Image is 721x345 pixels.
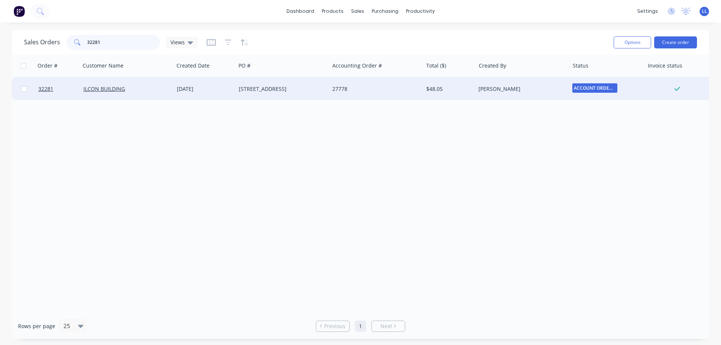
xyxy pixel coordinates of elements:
span: Rows per page [18,322,55,330]
div: PO # [238,62,250,69]
div: Total ($) [426,62,446,69]
span: ACCOUNT ORDERS ... [572,83,617,93]
div: settings [634,6,662,17]
button: Options [614,36,651,48]
div: [PERSON_NAME] [478,85,562,93]
img: Factory [14,6,25,17]
a: dashboard [283,6,318,17]
div: $48.05 [426,85,470,93]
div: purchasing [368,6,402,17]
input: Search... [87,35,160,50]
div: productivity [402,6,439,17]
a: Page 1 is your current page [355,321,366,332]
h1: Sales Orders [24,39,60,46]
a: Next page [372,322,405,330]
div: Order # [38,62,57,69]
div: sales [347,6,368,17]
div: Created Date [176,62,210,69]
div: [STREET_ADDRESS] [239,85,322,93]
a: 32281 [38,78,83,100]
span: LL [702,8,707,15]
span: 32281 [38,85,53,93]
div: Accounting Order # [332,62,382,69]
div: 27778 [332,85,416,93]
div: Created By [479,62,506,69]
div: [DATE] [177,85,233,93]
div: products [318,6,347,17]
span: Next [380,322,392,330]
span: Views [170,38,185,46]
span: Previous [324,322,345,330]
a: Previous page [316,322,349,330]
button: Create order [654,36,697,48]
div: Status [573,62,588,69]
ul: Pagination [313,321,408,332]
a: ILCON BUILDING [83,85,125,92]
div: Invoice status [648,62,682,69]
div: Customer Name [83,62,124,69]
